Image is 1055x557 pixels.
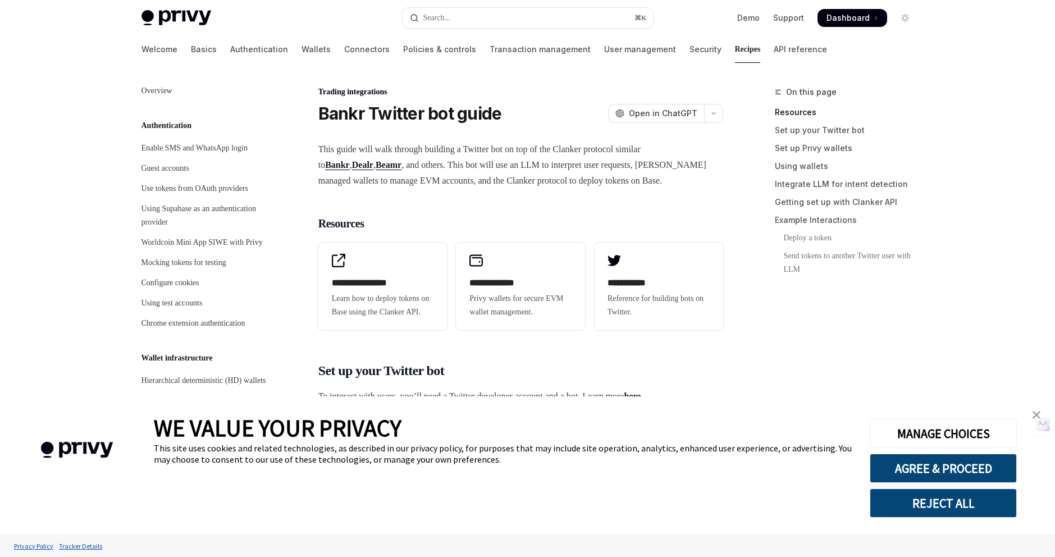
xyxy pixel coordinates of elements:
a: Chrome extension authentication [133,313,276,334]
div: Using Supabase as an authentication provider [141,202,270,229]
span: Reference for building bots on Twitter. [608,292,710,319]
div: Using test accounts [141,296,203,310]
a: Beamr [376,160,401,170]
a: Wallets [302,36,331,63]
img: close banner [1033,411,1040,419]
div: Guest accounts [141,162,189,175]
div: Enable SMS and WhatsApp login [141,141,248,155]
a: Tracker Details [56,536,105,556]
a: Recipes [735,36,761,63]
a: Getting set up with Clanker API [775,193,923,211]
a: Use tokens from OAuth providers [133,179,276,199]
h5: Wallet infrastructure [141,351,213,365]
a: API reference [774,36,827,63]
button: Open in ChatGPT [608,104,704,123]
a: Support [773,12,804,24]
span: WE VALUE YOUR PRIVACY [154,413,401,442]
div: Trading integrations [318,86,723,98]
a: Guest accounts [133,158,276,179]
a: Using wallets [775,157,923,175]
a: close banner [1025,404,1048,426]
span: On this page [786,85,837,99]
a: Dashboard [817,9,887,27]
button: Toggle dark mode [896,9,914,27]
a: Demo [737,12,760,24]
a: Using Supabase as an authentication provider [133,199,276,232]
span: To interact with users, you’ll need a Twitter developer account and a bot. Learn more . [318,389,723,404]
h5: Authentication [141,119,191,133]
span: This guide will walk through building a Twitter bot on top of the Clanker protocol similar to , ,... [318,141,723,189]
span: Open in ChatGPT [629,108,697,119]
div: Overview [141,84,172,98]
a: Using test accounts [133,293,276,313]
div: Search... [423,11,451,25]
a: Send tokens to another Twitter user with LLM [775,247,923,278]
button: Open search [402,8,654,28]
span: Learn how to deploy tokens on Base using the Clanker API. [332,292,434,319]
img: light logo [141,10,211,26]
a: Policies & controls [403,36,476,63]
a: Authentication [230,36,288,63]
div: This site uses cookies and related technologies, as described in our privacy policy, for purposes... [154,442,853,465]
a: Deploy a token [775,229,923,247]
div: Mocking tokens for testing [141,256,226,270]
a: Enabling users or servers to execute transactions [133,391,276,424]
a: **** **** *Reference for building bots on Twitter. [594,243,723,330]
img: company logo [17,426,137,474]
a: Privacy Policy [11,536,56,556]
div: Chrome extension authentication [141,317,245,330]
span: Dashboard [826,12,870,24]
a: Mocking tokens for testing [133,253,276,273]
a: Enable SMS and WhatsApp login [133,138,276,158]
button: AGREE & PROCEED [870,454,1017,483]
div: Worldcoin Mini App SIWE with Privy [141,236,263,249]
a: Set up your Twitter bot [775,121,923,139]
button: REJECT ALL [870,488,1017,518]
a: Example Interactions [775,211,923,229]
a: Dealr [352,160,373,170]
a: here [624,391,641,401]
a: Transaction management [490,36,591,63]
button: MANAGE CHOICES [870,419,1017,448]
div: Enabling users or servers to execute transactions [141,394,270,421]
a: Integrate LLM for intent detection [775,175,923,193]
span: Resources [318,216,364,231]
a: Worldcoin Mini App SIWE with Privy [133,232,276,253]
a: Overview [133,81,276,101]
a: Configure cookies [133,273,276,293]
div: Use tokens from OAuth providers [141,182,249,195]
a: Resources [775,103,923,121]
a: Hierarchical deterministic (HD) wallets [133,371,276,391]
a: Welcome [141,36,177,63]
div: Hierarchical deterministic (HD) wallets [141,374,266,387]
span: Set up your Twitter bot [318,362,444,380]
h1: Bankr Twitter bot guide [318,103,502,124]
a: Security [689,36,721,63]
a: **** **** **** *Learn how to deploy tokens on Base using the Clanker API. [318,243,447,330]
a: Connectors [344,36,390,63]
a: Basics [191,36,217,63]
a: Bankr [325,160,350,170]
span: Privy wallets for secure EVM wallet management. [469,292,572,319]
span: ⌘ K [634,13,646,22]
a: **** **** ***Privy wallets for secure EVM wallet management. [456,243,585,330]
div: Configure cookies [141,276,199,290]
a: User management [604,36,676,63]
a: Set up Privy wallets [775,139,923,157]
